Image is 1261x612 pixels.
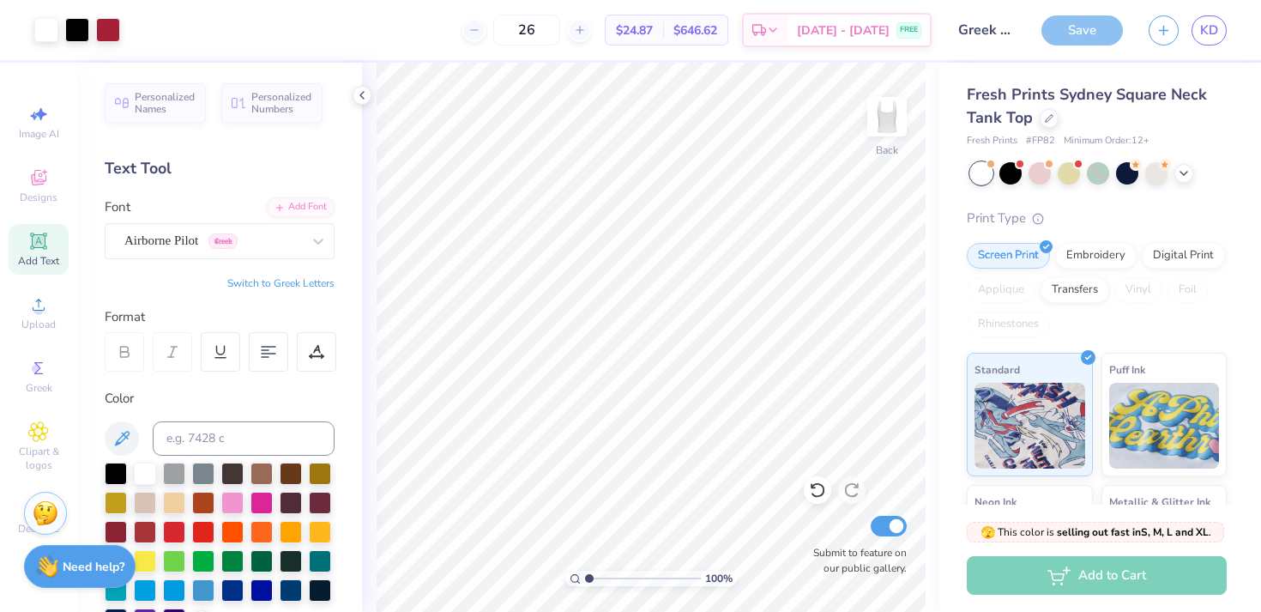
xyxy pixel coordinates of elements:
[1114,277,1162,303] div: Vinyl
[974,383,1085,469] img: Standard
[967,209,1227,228] div: Print Type
[26,381,52,395] span: Greek
[1200,21,1218,40] span: KD
[105,197,130,217] label: Font
[227,276,335,290] button: Switch to Greek Letters
[1109,361,1145,379] span: Puff Ink
[251,91,312,115] span: Personalized Numbers
[1057,525,1209,539] strong: selling out fast in S, M, L and XL
[705,571,733,586] span: 100 %
[20,191,57,204] span: Designs
[967,243,1050,269] div: Screen Print
[980,524,1211,540] span: This color is .
[1041,277,1109,303] div: Transfers
[1109,493,1210,511] span: Metallic & Glitter Ink
[616,21,653,39] span: $24.87
[967,277,1035,303] div: Applique
[1142,243,1225,269] div: Digital Print
[967,312,1050,337] div: Rhinestones
[870,100,904,134] img: Back
[876,142,898,158] div: Back
[105,389,335,409] div: Color
[493,15,560,45] input: – –
[974,493,1017,511] span: Neon Ink
[944,13,1029,47] input: Untitled Design
[1167,277,1208,303] div: Foil
[974,361,1020,379] span: Standard
[1064,134,1149,148] span: Minimum Order: 12 +
[900,24,918,36] span: FREE
[980,524,995,541] span: 🫣
[18,254,59,268] span: Add Text
[804,545,907,576] label: Submit to feature on our public gallery.
[135,91,196,115] span: Personalized Names
[1026,134,1055,148] span: # FP82
[18,522,59,536] span: Decorate
[105,307,336,327] div: Format
[153,421,335,456] input: e.g. 7428 c
[105,157,335,180] div: Text Tool
[967,134,1017,148] span: Fresh Prints
[1055,243,1137,269] div: Embroidery
[1109,383,1220,469] img: Puff Ink
[21,318,56,331] span: Upload
[673,21,717,39] span: $646.62
[967,84,1207,128] span: Fresh Prints Sydney Square Neck Tank Top
[267,197,335,217] div: Add Font
[63,559,124,575] strong: Need help?
[797,21,890,39] span: [DATE] - [DATE]
[9,445,69,472] span: Clipart & logos
[19,127,59,141] span: Image AI
[1192,15,1227,45] a: KD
